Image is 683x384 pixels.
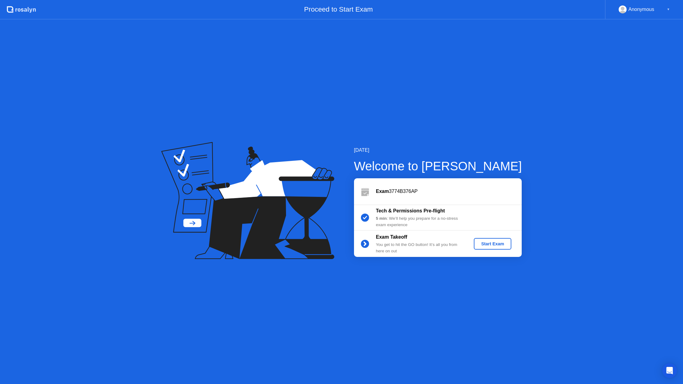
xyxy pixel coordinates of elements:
[376,215,464,228] div: : We’ll help you prepare for a no-stress exam experience
[667,5,670,13] div: ▼
[376,189,389,194] b: Exam
[662,363,677,378] div: Open Intercom Messenger
[628,5,654,13] div: Anonymous
[476,241,509,246] div: Start Exam
[354,147,522,154] div: [DATE]
[376,234,407,240] b: Exam Takeoff
[376,188,522,195] div: 3774B376AP
[474,238,511,250] button: Start Exam
[376,208,445,213] b: Tech & Permissions Pre-flight
[376,216,387,221] b: 5 min
[376,242,464,254] div: You get to hit the GO button! It’s all you from here on out
[354,157,522,175] div: Welcome to [PERSON_NAME]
